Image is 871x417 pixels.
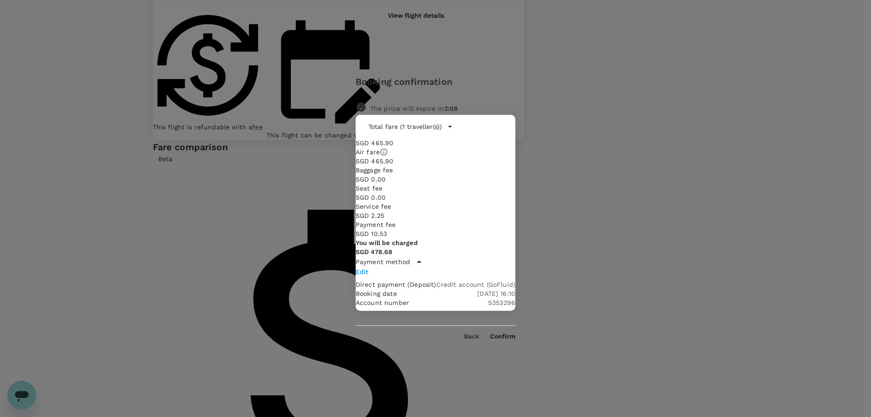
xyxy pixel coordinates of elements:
[356,166,393,175] p: Baggage fee
[356,77,452,87] h3: Booking confirmation
[488,298,515,307] div: S353296
[490,333,515,340] button: Confirm
[356,157,515,166] p: SGD 465.90
[356,267,515,276] div: Edit
[356,193,515,202] p: SGD 0.00
[356,202,515,211] p: Service fee
[356,220,515,229] p: Payment fee
[356,289,477,298] div: Booking date
[444,105,458,112] span: 2:08
[370,104,515,113] div: The price will expire in
[356,147,380,157] p: Air fare
[356,175,515,184] p: SGD 0.00
[356,138,515,147] p: SGD 465.90
[464,333,479,340] button: Back
[356,211,515,220] p: SGD 2.25
[356,184,382,193] p: Seat fee
[356,229,515,238] p: SGD 10.53
[356,298,488,307] div: Account number
[356,115,465,138] button: Total fare (1 traveller(s))
[356,238,515,247] p: You will be charged
[368,122,442,131] p: Total fare (1 traveller(s))
[356,257,410,266] p: Payment method
[356,247,515,256] p: SGD 478.68
[477,289,515,298] div: [DATE] 16:10
[436,280,516,289] div: Credit account (GoFluid)
[356,280,436,289] div: Direct payment (Deposit)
